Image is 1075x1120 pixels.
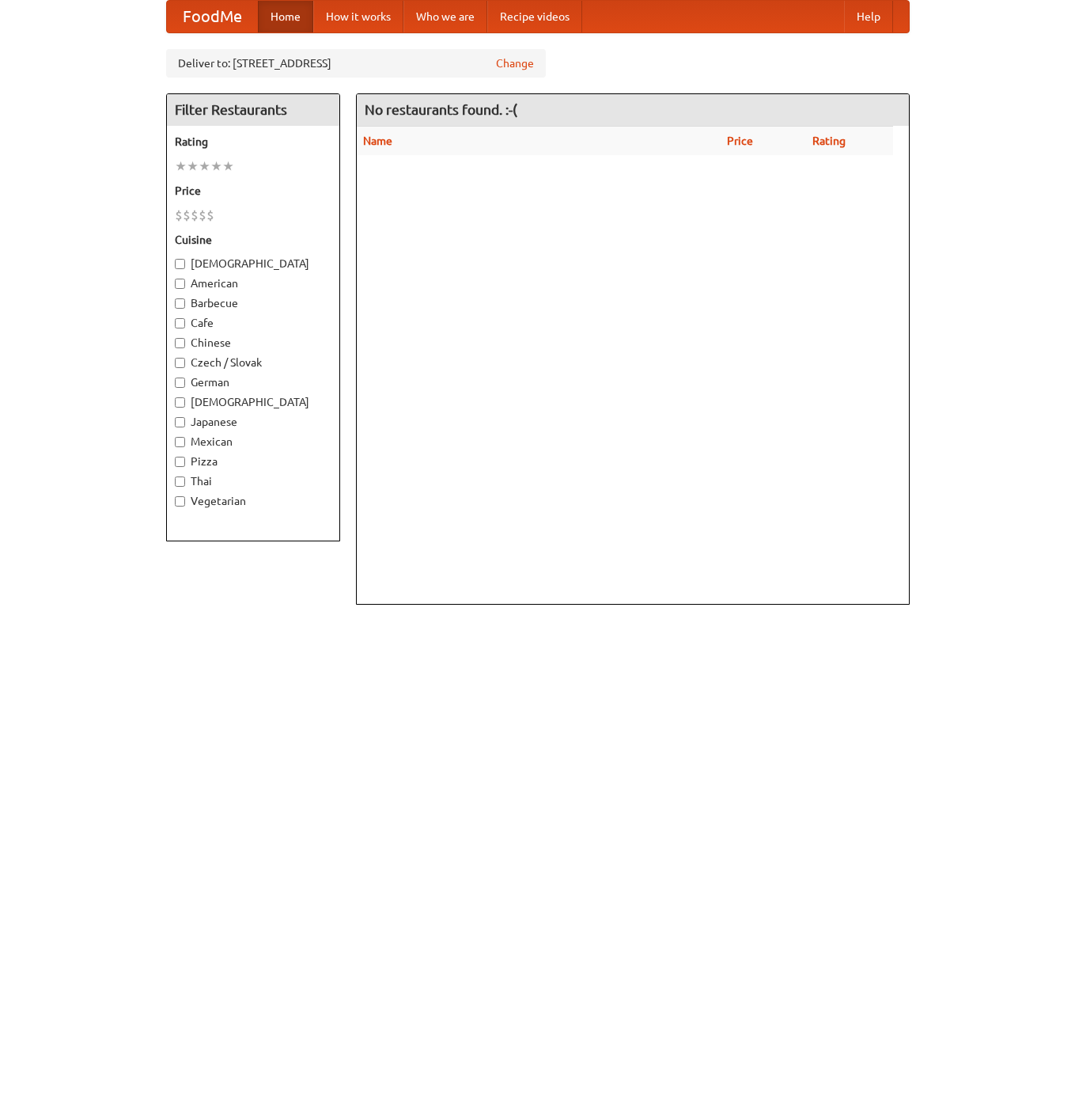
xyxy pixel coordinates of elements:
[363,135,392,147] a: Name
[812,135,846,147] a: Rating
[175,256,331,271] label: [DEMOGRAPHIC_DATA]
[175,397,185,408] input: [DEMOGRAPHIC_DATA]
[206,207,214,224] li: $
[313,1,403,32] a: How it works
[187,158,199,175] li: ★
[175,134,331,150] h5: Rating
[210,158,222,175] li: ★
[365,102,517,117] ng-pluralize: No restaurants found. :-(
[175,355,331,370] label: Czech / Slovak
[199,207,206,224] li: $
[175,496,185,507] input: Vegetarian
[258,1,313,32] a: Home
[487,1,582,32] a: Recipe videos
[844,1,893,32] a: Help
[175,338,185,348] input: Chinese
[175,437,185,447] input: Mexican
[175,473,331,489] label: Thai
[175,414,331,430] label: Japanese
[175,318,185,328] input: Cafe
[175,374,331,390] label: German
[727,135,753,147] a: Price
[175,259,185,269] input: [DEMOGRAPHIC_DATA]
[175,275,331,291] label: American
[175,158,187,175] li: ★
[175,335,331,351] label: Chinese
[166,49,546,78] div: Deliver to: [STREET_ADDRESS]
[199,158,210,175] li: ★
[496,55,534,71] a: Change
[175,279,185,289] input: American
[403,1,487,32] a: Who we are
[175,434,331,450] label: Mexican
[175,298,185,309] input: Barbecue
[175,183,331,199] h5: Price
[175,232,331,248] h5: Cuisine
[175,207,183,224] li: $
[175,394,331,410] label: [DEMOGRAPHIC_DATA]
[183,207,191,224] li: $
[167,94,339,126] h4: Filter Restaurants
[175,378,185,388] input: German
[175,358,185,368] input: Czech / Slovak
[175,417,185,427] input: Japanese
[191,207,199,224] li: $
[175,315,331,331] label: Cafe
[175,454,331,469] label: Pizza
[175,493,331,509] label: Vegetarian
[175,295,331,311] label: Barbecue
[222,158,234,175] li: ★
[175,476,185,487] input: Thai
[167,1,258,32] a: FoodMe
[175,457,185,467] input: Pizza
